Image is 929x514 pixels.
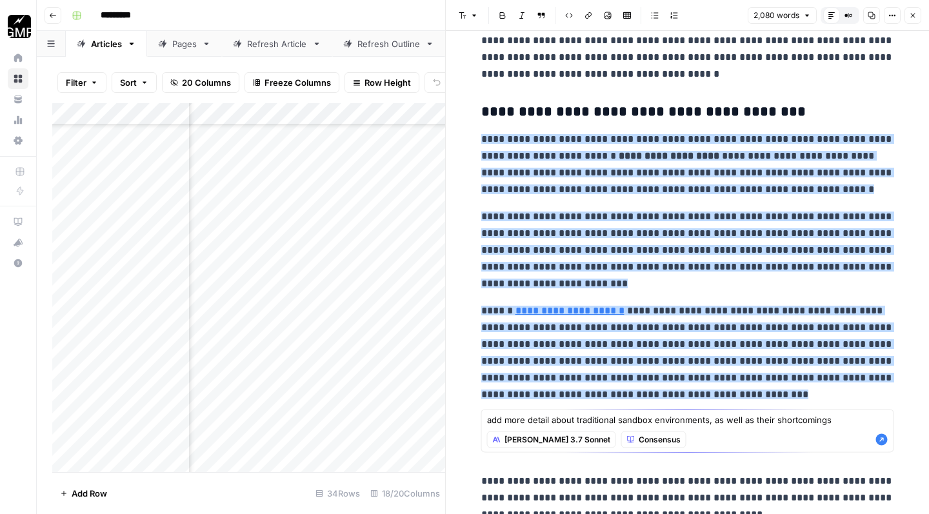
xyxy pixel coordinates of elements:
[748,7,817,24] button: 2,080 words
[365,76,411,89] span: Row Height
[172,37,197,50] div: Pages
[72,487,107,500] span: Add Row
[52,483,115,504] button: Add Row
[345,72,419,93] button: Row Height
[8,110,28,130] a: Usage
[162,72,239,93] button: 20 Columns
[8,130,28,151] a: Settings
[245,72,339,93] button: Freeze Columns
[66,31,147,57] a: Articles
[357,37,420,50] div: Refresh Outline
[8,10,28,43] button: Workspace: Growth Marketing Pro
[147,31,222,57] a: Pages
[425,72,475,93] button: Undo
[8,68,28,89] a: Browse
[310,483,365,504] div: 34 Rows
[487,431,616,448] button: [PERSON_NAME] 3.7 Sonnet
[112,72,157,93] button: Sort
[8,15,31,38] img: Growth Marketing Pro Logo
[57,72,106,93] button: Filter
[66,76,86,89] span: Filter
[265,76,331,89] span: Freeze Columns
[754,10,799,21] span: 2,080 words
[182,76,231,89] span: 20 Columns
[487,413,888,426] textarea: add more detail about traditional sandbox environments, as well as their shortcomings
[8,232,28,253] button: What's new?
[621,431,686,448] button: Consensus
[120,76,137,89] span: Sort
[91,37,122,50] div: Articles
[8,89,28,110] a: Your Data
[332,31,445,57] a: Refresh Outline
[247,37,307,50] div: Refresh Article
[8,253,28,273] button: Help + Support
[8,48,28,68] a: Home
[8,233,28,252] div: What's new?
[222,31,332,57] a: Refresh Article
[365,483,445,504] div: 18/20 Columns
[639,434,681,446] span: Consensus
[504,434,610,446] span: [PERSON_NAME] 3.7 Sonnet
[8,212,28,232] a: AirOps Academy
